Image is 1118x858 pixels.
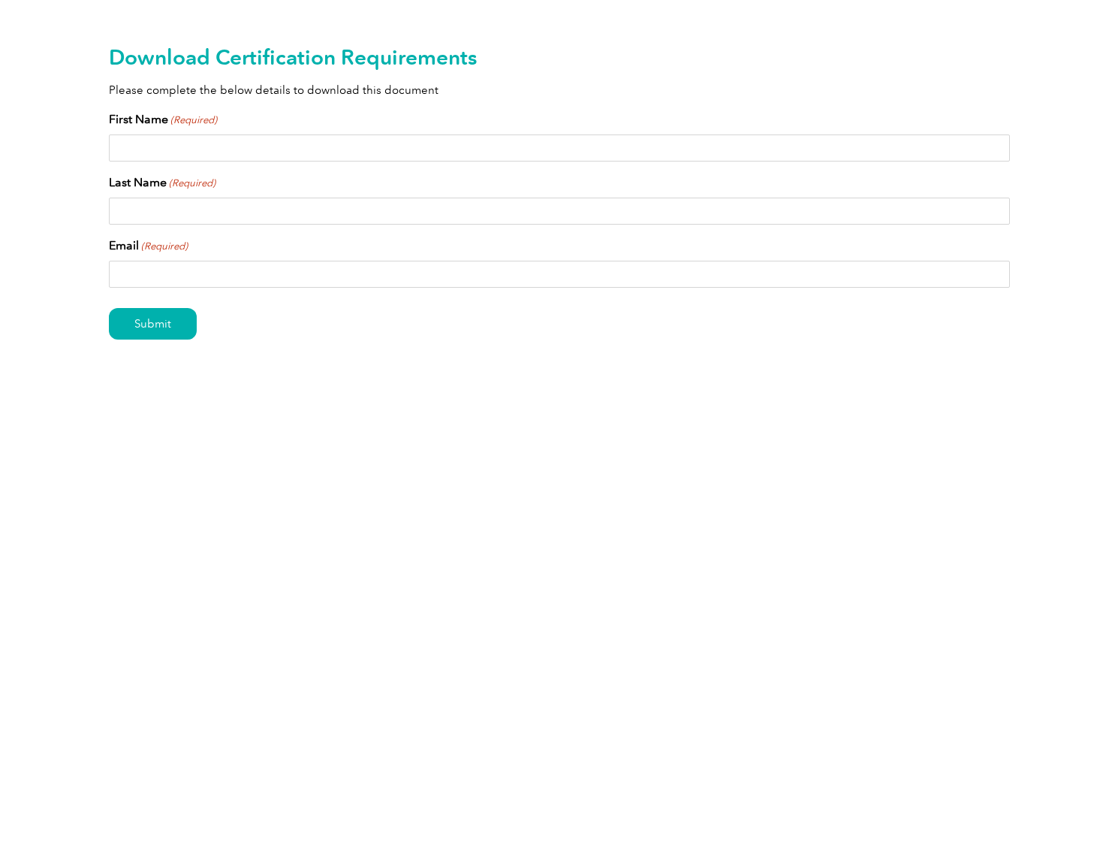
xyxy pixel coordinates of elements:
[109,174,215,192] label: Last Name
[109,45,1010,69] h2: Download Certification Requirements
[140,239,188,254] span: (Required)
[109,82,1010,98] p: Please complete the below details to download this document
[109,308,197,340] input: Submit
[167,176,215,191] span: (Required)
[109,110,217,128] label: First Name
[109,237,188,255] label: Email
[169,113,217,128] span: (Required)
